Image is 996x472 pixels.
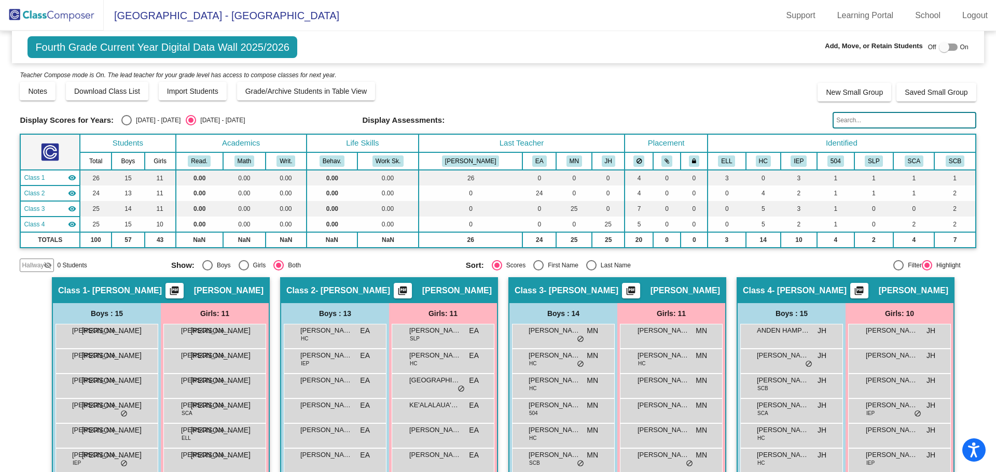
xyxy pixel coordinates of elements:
[82,325,142,336] span: [PERSON_NAME]
[176,201,223,217] td: 0.00
[165,283,184,298] button: Print Students Details
[817,201,854,217] td: 1
[866,350,918,361] span: [PERSON_NAME]
[833,112,976,128] input: Search...
[409,325,461,336] span: [PERSON_NAME]
[469,350,479,361] span: EA
[708,232,746,248] td: 3
[592,201,625,217] td: 0
[791,155,807,167] button: IEP
[159,82,227,101] button: Import Students
[556,170,592,185] td: 0
[266,170,307,185] td: 0.00
[167,87,218,95] span: Import Students
[24,220,45,229] span: Class 4
[44,261,52,269] mat-icon: visibility_off
[249,261,266,270] div: Girls
[934,170,975,185] td: 1
[307,217,357,232] td: 0.00
[772,285,847,296] span: - [PERSON_NAME]
[625,134,708,152] th: Placement
[556,185,592,201] td: 0
[522,232,556,248] td: 24
[82,375,142,386] span: [PERSON_NAME]
[592,217,625,232] td: 25
[846,303,953,324] div: Girls: 10
[638,325,689,336] span: [PERSON_NAME]
[80,217,112,232] td: 25
[20,232,80,248] td: TOTALS
[829,7,902,24] a: Learning Portal
[544,261,578,270] div: First Name
[145,217,176,232] td: 10
[72,400,124,410] span: [PERSON_NAME]
[80,134,176,152] th: Students
[529,384,536,392] span: HC
[307,170,357,185] td: 0.00
[68,205,76,213] mat-icon: visibility
[854,170,894,185] td: 1
[419,201,522,217] td: 0
[357,201,419,217] td: 0.00
[556,152,592,170] th: Mary Nordwall
[625,232,653,248] td: 20
[394,283,412,298] button: Print Students Details
[80,170,112,185] td: 26
[213,261,231,270] div: Boys
[817,185,854,201] td: 1
[681,217,708,232] td: 0
[893,217,934,232] td: 2
[357,170,419,185] td: 0.00
[817,232,854,248] td: 4
[176,217,223,232] td: 0.00
[934,217,975,232] td: 2
[145,232,176,248] td: 43
[556,201,592,217] td: 25
[68,189,76,197] mat-icon: visibility
[653,152,681,170] th: Keep with students
[191,375,251,386] span: [PERSON_NAME]
[307,232,357,248] td: NaN
[577,335,584,344] span: do_not_disturb_alt
[805,360,812,368] span: do_not_disturb_alt
[145,201,176,217] td: 11
[223,170,266,185] td: 0.00
[817,152,854,170] th: 504 Plan
[738,303,846,324] div: Boys : 15
[625,170,653,185] td: 4
[622,283,640,298] button: Print Students Details
[223,232,266,248] td: NaN
[176,134,307,152] th: Academics
[422,285,492,296] span: [PERSON_NAME]
[320,155,344,167] button: Behav.
[960,42,969,52] span: On
[781,201,817,217] td: 3
[132,116,181,125] div: [DATE] - [DATE]
[82,350,142,361] span: [PERSON_NAME]
[946,155,964,167] button: SCB
[954,7,996,24] a: Logout
[778,7,824,24] a: Support
[80,201,112,217] td: 25
[853,285,865,300] mat-icon: picture_as_pdf
[181,375,233,385] span: [PERSON_NAME]
[854,201,894,217] td: 0
[266,185,307,201] td: 0.00
[597,261,631,270] div: Last Name
[681,185,708,201] td: 0
[469,375,479,386] span: EA
[20,217,80,232] td: Julie Hendricks - Julie Hendricks
[191,325,251,336] span: [PERSON_NAME]
[854,185,894,201] td: 1
[300,350,352,361] span: [PERSON_NAME]
[300,375,352,385] span: [PERSON_NAME]
[466,261,484,270] span: Sort:
[893,185,934,201] td: 1
[827,155,844,167] button: 504
[653,232,681,248] td: 0
[817,217,854,232] td: 1
[522,201,556,217] td: 0
[907,7,949,24] a: School
[781,217,817,232] td: 2
[529,325,580,336] span: [PERSON_NAME]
